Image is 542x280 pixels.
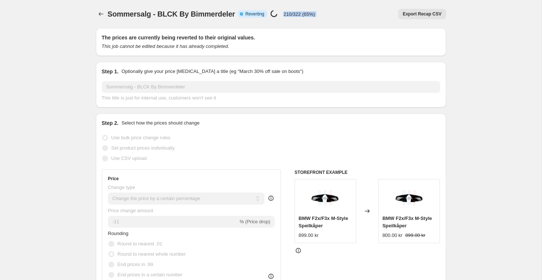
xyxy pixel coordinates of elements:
[299,216,348,228] span: BMW F2x/F3x M-Style Speilkåper
[108,231,129,236] span: Rounding
[118,262,153,267] span: End prices in .99
[102,43,229,49] i: This job cannot be edited because it has already completed.
[295,169,440,175] h6: STOREFRONT EXAMPLE
[102,81,440,93] input: 30% off holiday sale
[102,119,119,127] h2: Step 2.
[240,219,270,224] span: % (Price drop)
[403,11,441,17] span: Export Recap CSV
[310,183,340,213] img: Designutennavn-2023-02-13T224651.323_80x.png
[111,145,175,151] span: Set product prices individually
[108,10,235,18] span: Sommersalg - BLCK By Bimmerdeler
[267,195,275,202] div: help
[284,11,315,17] p: 210/322 (65%)
[108,208,153,213] span: Price change amount
[102,68,119,75] h2: Step 1.
[245,11,264,17] span: Reverting
[102,34,440,41] h2: The prices are currently being reverted to their original values.
[382,216,432,228] span: BMW F2x/F3x M-Style Speilkåper
[121,119,199,127] p: Select how the prices should change
[405,232,425,239] strike: 899.00 kr
[118,272,183,277] span: End prices in a certain number
[108,216,238,228] input: -15
[108,176,119,182] h3: Price
[299,232,319,239] div: 899.00 kr
[121,68,303,75] p: Optionally give your price [MEDICAL_DATA] a title (eg "March 30% off sale on boots")
[395,183,424,213] img: Designutennavn-2023-02-13T224651.323_80x.png
[398,9,446,19] button: Export Recap CSV
[108,185,135,190] span: Change type
[118,251,186,257] span: Round to nearest whole number
[111,135,170,140] span: Use bulk price change rules
[111,155,147,161] span: Use CSV upload
[118,241,162,246] span: Round to nearest .01
[102,95,216,101] span: This title is just for internal use, customers won't see it
[382,232,402,239] div: 800.00 kr
[96,9,106,19] button: Price change jobs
